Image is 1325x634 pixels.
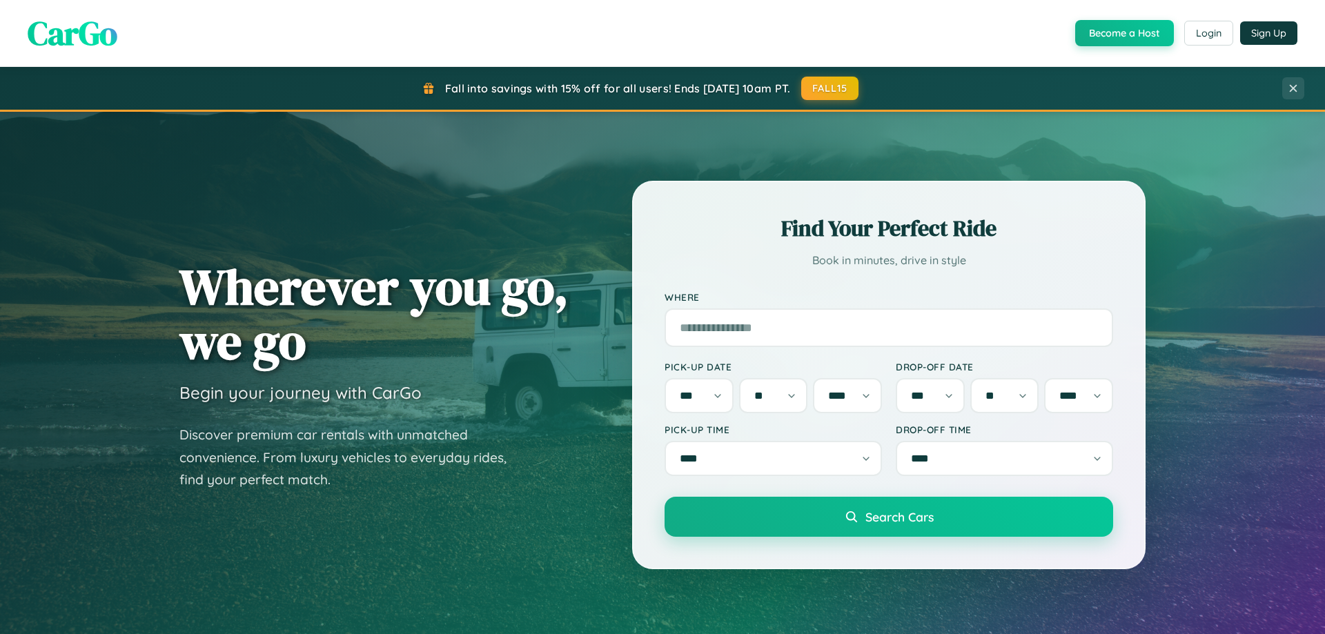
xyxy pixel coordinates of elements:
label: Pick-up Time [665,424,882,435]
label: Where [665,291,1113,303]
button: Search Cars [665,497,1113,537]
span: Search Cars [865,509,934,524]
label: Drop-off Date [896,361,1113,373]
button: Become a Host [1075,20,1174,46]
p: Book in minutes, drive in style [665,250,1113,270]
span: CarGo [28,10,117,56]
span: Fall into savings with 15% off for all users! Ends [DATE] 10am PT. [445,81,791,95]
label: Pick-up Date [665,361,882,373]
h2: Find Your Perfect Ride [665,213,1113,244]
button: FALL15 [801,77,859,100]
p: Discover premium car rentals with unmatched convenience. From luxury vehicles to everyday rides, ... [179,424,524,491]
button: Sign Up [1240,21,1297,45]
label: Drop-off Time [896,424,1113,435]
button: Login [1184,21,1233,46]
h1: Wherever you go, we go [179,259,569,368]
h3: Begin your journey with CarGo [179,382,422,403]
